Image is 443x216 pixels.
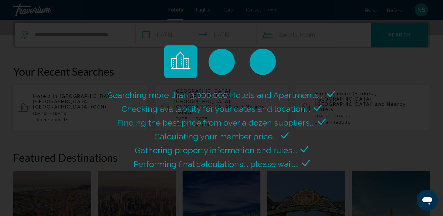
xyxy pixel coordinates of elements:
[117,118,315,128] span: Finding the best price from over a dozen suppliers...
[134,159,299,169] span: Performing final calculations... please wait...
[417,190,438,211] iframe: Button to launch messaging window
[122,104,310,114] span: Checking availability for your dates and location...
[135,145,297,155] span: Gathering property information and rules...
[108,90,324,100] span: Searching more than 3,000,000 Hotels and Apartments...
[154,132,277,141] span: Calculating your member price...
